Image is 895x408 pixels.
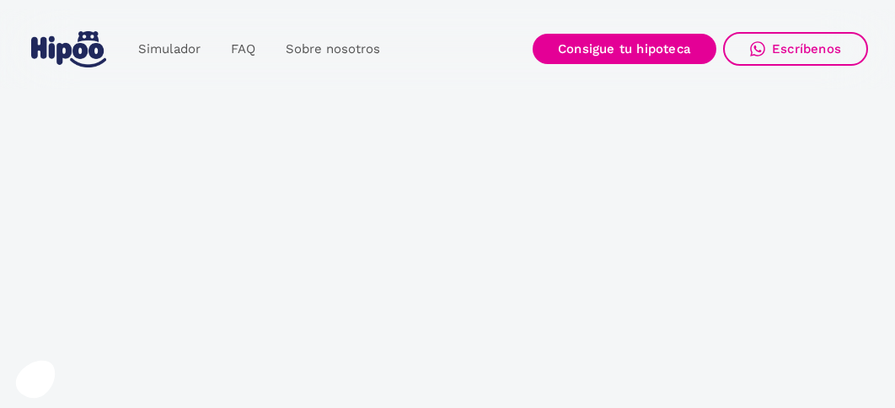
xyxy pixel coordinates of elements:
[772,41,841,56] div: Escríbenos
[533,34,716,64] a: Consigue tu hipoteca
[216,33,271,66] a: FAQ
[723,32,868,66] a: Escríbenos
[27,24,110,74] a: home
[123,33,216,66] a: Simulador
[271,33,395,66] a: Sobre nosotros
